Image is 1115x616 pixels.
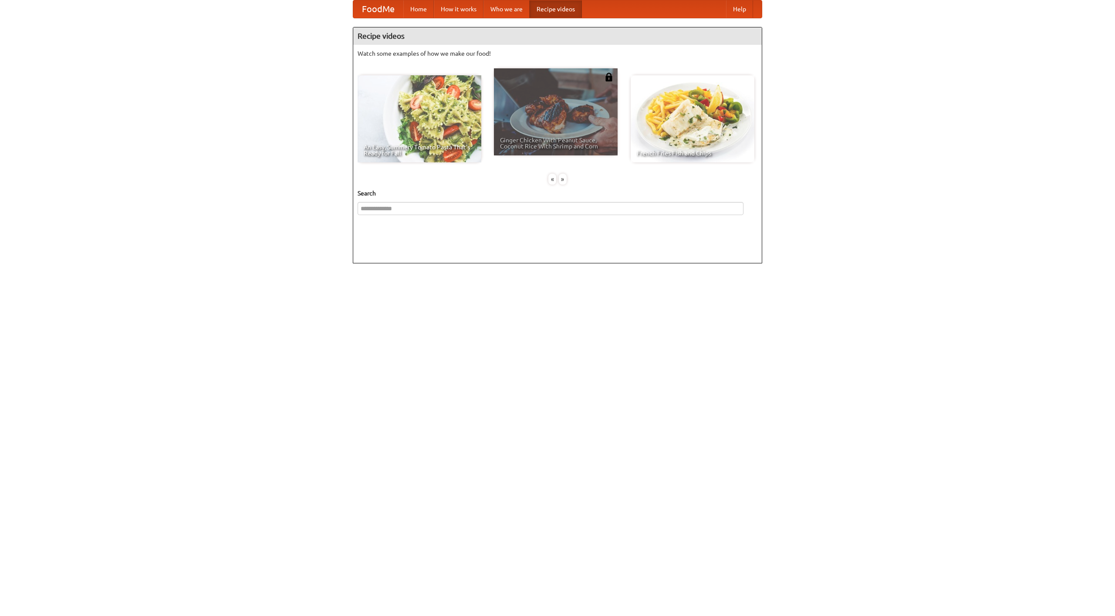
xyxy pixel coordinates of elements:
[605,73,613,81] img: 483408.png
[358,189,757,198] h5: Search
[631,75,754,162] a: French Fries Fish and Chips
[353,0,403,18] a: FoodMe
[403,0,434,18] a: Home
[358,75,481,162] a: An Easy, Summery Tomato Pasta That's Ready for Fall
[483,0,530,18] a: Who we are
[353,27,762,45] h4: Recipe videos
[434,0,483,18] a: How it works
[726,0,753,18] a: Help
[364,144,475,156] span: An Easy, Summery Tomato Pasta That's Ready for Fall
[530,0,582,18] a: Recipe videos
[548,174,556,185] div: «
[637,150,748,156] span: French Fries Fish and Chips
[559,174,567,185] div: »
[358,49,757,58] p: Watch some examples of how we make our food!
